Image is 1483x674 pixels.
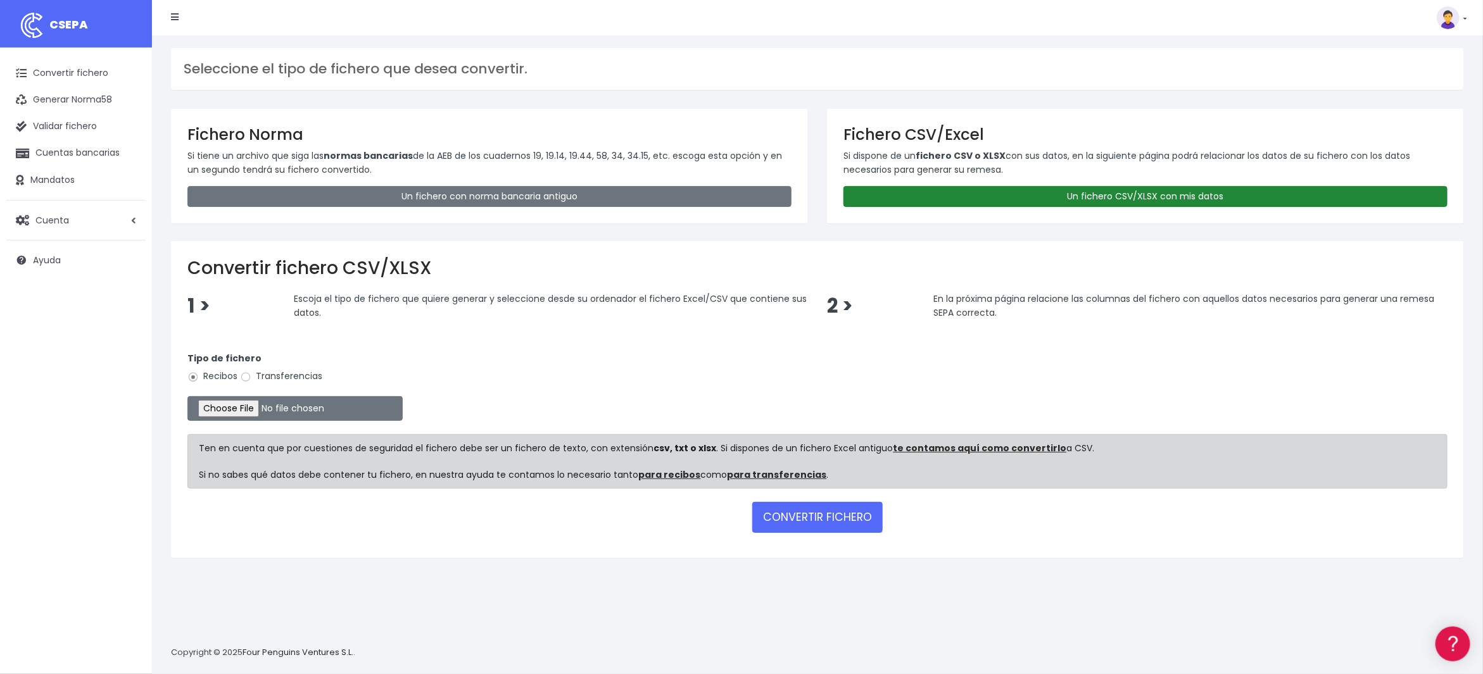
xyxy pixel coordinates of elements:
[13,140,241,152] div: Convertir ficheros
[827,292,853,320] span: 2 >
[13,251,241,263] div: Facturación
[6,60,146,87] a: Convertir fichero
[187,125,792,144] h3: Fichero Norma
[893,442,1067,454] a: te contamos aquí como convertirlo
[752,502,883,532] button: CONVERTIR FICHERO
[187,149,792,177] p: Si tiene un archivo que siga las de la AEB de los cuadernos 19, 19.14, 19.44, 58, 34, 34.15, etc....
[6,87,146,113] a: Generar Norma58
[35,213,69,226] span: Cuenta
[187,352,262,365] strong: Tipo de fichero
[843,125,1448,144] h3: Fichero CSV/Excel
[933,292,1434,319] span: En la próxima página relacione las columnas del fichero con aquellos datos necesarios para genera...
[13,323,241,343] a: API
[13,271,241,291] a: General
[13,339,241,361] button: Contáctanos
[243,646,353,658] a: Four Penguins Ventures S.L.
[13,180,241,199] a: Problemas habituales
[174,365,244,377] a: POWERED BY ENCHANT
[843,149,1448,177] p: Si dispone de un con sus datos, en la siguiente página podrá relacionar los datos de su fichero c...
[294,292,807,319] span: Escoja el tipo de fichero que quiere generar y seleccione desde su ordenador el fichero Excel/CSV...
[6,140,146,166] a: Cuentas bancarias
[6,113,146,140] a: Validar fichero
[916,149,1006,162] strong: fichero CSV o XLSX
[13,304,241,316] div: Programadores
[13,108,241,127] a: Información general
[843,186,1448,207] a: Un fichero CSV/XLSX con mis datos
[187,370,237,383] label: Recibos
[654,442,717,454] strong: csv, txt o xlsx
[187,186,792,207] a: Un fichero con norma bancaria antiguo
[728,468,827,481] a: para transferencias
[324,149,413,162] strong: normas bancarias
[16,9,47,41] img: logo
[187,258,1448,279] h2: Convertir fichero CSV/XLSX
[13,160,241,180] a: Formatos
[240,370,322,383] label: Transferencias
[6,207,146,234] a: Cuenta
[13,199,241,219] a: Videotutoriales
[187,292,210,320] span: 1 >
[184,61,1451,77] h3: Seleccione el tipo de fichero que desea convertir.
[6,167,146,194] a: Mandatos
[1437,6,1460,29] img: profile
[639,468,701,481] a: para recibos
[13,88,241,100] div: Información general
[13,219,241,239] a: Perfiles de empresas
[49,16,88,32] span: CSEPA
[187,434,1448,489] div: Ten en cuenta que por cuestiones de seguridad el fichero debe ser un fichero de texto, con extens...
[33,254,61,266] span: Ayuda
[6,247,146,273] a: Ayuda
[171,646,355,659] p: Copyright © 2025 .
